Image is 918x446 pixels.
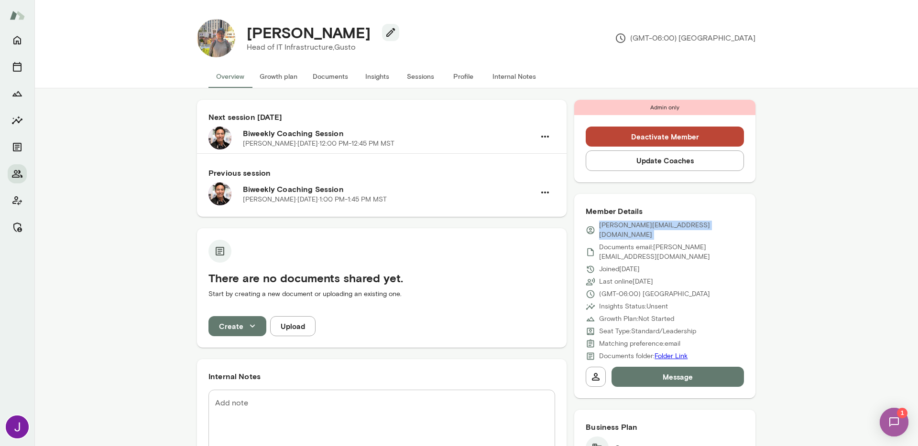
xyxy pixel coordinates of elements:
button: Sessions [8,57,27,76]
p: Insights Status: Unsent [599,302,668,311]
button: Documents [8,138,27,157]
button: Manage [8,218,27,237]
button: Insights [356,65,399,88]
p: (GMT-06:00) [GEOGRAPHIC_DATA] [615,32,755,44]
button: Sessions [399,65,442,88]
button: Profile [442,65,485,88]
h6: Next session [DATE] [208,111,555,123]
h6: Business Plan [586,421,744,433]
button: Overview [208,65,252,88]
h6: Previous session [208,167,555,179]
p: Start by creating a new document or uploading an existing one. [208,289,555,299]
p: Documents folder: [599,351,688,361]
button: Internal Notes [485,65,544,88]
img: Mento [10,6,25,24]
p: Growth Plan: Not Started [599,314,674,324]
button: Upload [270,316,316,336]
p: [PERSON_NAME] · [DATE] · 12:00 PM-12:45 PM MST [243,139,394,149]
p: [PERSON_NAME] · [DATE] · 1:00 PM-1:45 PM MST [243,195,387,204]
button: Update Coaches [586,150,744,170]
button: Insights [8,111,27,130]
button: Home [8,31,27,50]
button: Members [8,164,27,183]
img: Thomas Kitamura [197,19,235,57]
h6: Biweekly Coaching Session [243,183,535,195]
button: Growth Plan [8,84,27,103]
p: Matching preference: email [599,339,680,349]
div: Admin only [574,100,755,115]
p: Documents email: [PERSON_NAME][EMAIL_ADDRESS][DOMAIN_NAME] [599,243,744,262]
h6: Member Details [586,205,744,217]
p: Joined [DATE] [599,265,640,274]
h4: [PERSON_NAME] [247,23,371,42]
button: Growth plan [252,65,305,88]
button: Create [208,316,266,336]
button: Client app [8,191,27,210]
p: [PERSON_NAME][EMAIL_ADDRESS][DOMAIN_NAME] [599,221,744,240]
h5: There are no documents shared yet. [208,270,555,286]
p: Last online [DATE] [599,277,653,287]
img: Jocelyn Grodin [6,415,29,438]
p: Head of IT Infrastructure, Gusto [247,42,392,53]
h6: Biweekly Coaching Session [243,127,535,139]
button: Documents [305,65,356,88]
h6: Internal Notes [208,371,555,382]
p: (GMT-06:00) [GEOGRAPHIC_DATA] [599,289,710,299]
button: Deactivate Member [586,127,744,147]
a: Folder Link [655,352,688,360]
button: Message [612,367,744,387]
p: Seat Type: Standard/Leadership [599,327,696,336]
